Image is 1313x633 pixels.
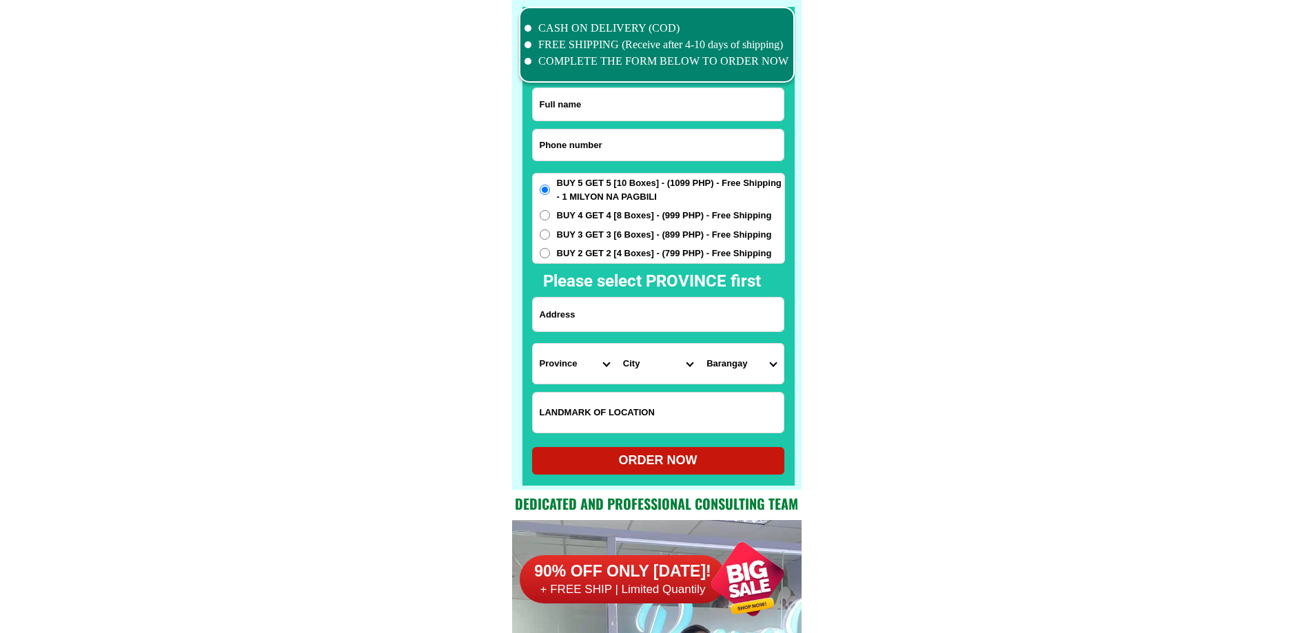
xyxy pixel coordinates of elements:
li: COMPLETE THE FORM BELOW TO ORDER NOW [525,53,789,70]
input: Input LANDMARKOFLOCATION [533,393,784,433]
select: Select province [533,344,616,384]
li: CASH ON DELIVERY (COD) [525,20,789,37]
input: Input full_name [533,88,784,121]
h6: + FREE SHIP | Limited Quantily [520,582,726,597]
input: BUY 4 GET 4 [8 Boxes] - (999 PHP) - Free Shipping [540,210,550,220]
span: BUY 3 GET 3 [6 Boxes] - (899 PHP) - Free Shipping [557,228,772,242]
span: BUY 4 GET 4 [8 Boxes] - (999 PHP) - Free Shipping [557,209,772,222]
li: FREE SHIPPING (Receive after 4-10 days of shipping) [525,37,789,53]
input: Input phone_number [533,129,784,160]
select: Select commune [700,344,783,384]
input: Input address [533,298,784,331]
input: BUY 2 GET 2 [4 Boxes] - (799 PHP) - Free Shipping [540,248,550,258]
h2: Please select PROVINCE first [543,269,910,293]
h2: Dedicated and professional consulting team [512,493,802,514]
span: BUY 5 GET 5 [10 Boxes] - (1099 PHP) - Free Shipping - 1 MILYON NA PAGBILI [557,176,784,203]
input: BUY 3 GET 3 [6 Boxes] - (899 PHP) - Free Shipping [540,229,550,240]
div: ORDER NOW [532,451,784,470]
span: BUY 2 GET 2 [4 Boxes] - (799 PHP) - Free Shipping [557,247,772,260]
select: Select district [616,344,700,384]
input: BUY 5 GET 5 [10 Boxes] - (1099 PHP) - Free Shipping - 1 MILYON NA PAGBILI [540,185,550,195]
h6: 90% OFF ONLY [DATE]! [520,561,726,582]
